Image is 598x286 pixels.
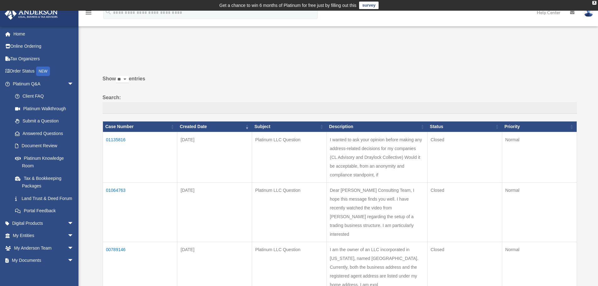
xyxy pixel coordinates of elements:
input: Search: [103,102,577,114]
select: Showentries [116,76,129,83]
a: My Documentsarrow_drop_down [4,254,83,267]
div: NEW [36,67,50,76]
a: Answered Questions [9,127,77,140]
div: close [592,1,596,5]
td: [DATE] [177,182,252,242]
th: Created Date: activate to sort column ascending [177,121,252,132]
a: My Anderson Teamarrow_drop_down [4,242,83,254]
div: Get a chance to win 6 months of Platinum for free just by filling out this [219,2,357,9]
td: I wanted to ask your opinion before making any address-related decisions for my companies (CL Adv... [326,132,427,182]
a: Document Review [9,140,80,152]
img: User Pic [584,8,593,17]
a: Tax & Bookkeeping Packages [9,172,80,192]
td: Dear [PERSON_NAME] Consulting Team, I hope this message finds you well. I have recently watched t... [326,182,427,242]
th: Description: activate to sort column ascending [326,121,427,132]
a: Platinum Walkthrough [9,102,80,115]
a: Submit a Question [9,115,80,127]
a: Tax Organizers [4,52,83,65]
label: Search: [103,93,577,114]
label: Show entries [103,74,577,89]
td: Normal [502,182,577,242]
a: Client FAQ [9,90,80,103]
a: Land Trust & Deed Forum [9,192,80,205]
th: Case Number: activate to sort column ascending [103,121,177,132]
a: My Entitiesarrow_drop_down [4,229,83,242]
span: arrow_drop_down [67,229,80,242]
span: arrow_drop_down [67,78,80,90]
th: Status: activate to sort column ascending [427,121,502,132]
td: Closed [427,182,502,242]
td: 01064763 [103,182,177,242]
span: arrow_drop_down [67,242,80,255]
td: Platinum LLC Question [252,182,327,242]
a: menu [85,11,92,16]
a: Platinum Knowledge Room [9,152,80,172]
th: Subject: activate to sort column ascending [252,121,327,132]
a: Order StatusNEW [4,65,83,78]
a: Online Ordering [4,40,83,53]
td: Normal [502,132,577,182]
td: 01135816 [103,132,177,182]
span: arrow_drop_down [67,217,80,230]
i: search [105,8,112,15]
th: Priority: activate to sort column ascending [502,121,577,132]
i: menu [85,9,92,16]
a: Digital Productsarrow_drop_down [4,217,83,229]
span: arrow_drop_down [67,254,80,267]
a: Home [4,28,83,40]
img: Anderson Advisors Platinum Portal [3,8,60,20]
a: Platinum Q&Aarrow_drop_down [4,78,80,90]
a: Portal Feedback [9,205,80,217]
a: survey [359,2,379,9]
td: Platinum LLC Question [252,132,327,182]
td: [DATE] [177,132,252,182]
td: Closed [427,132,502,182]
